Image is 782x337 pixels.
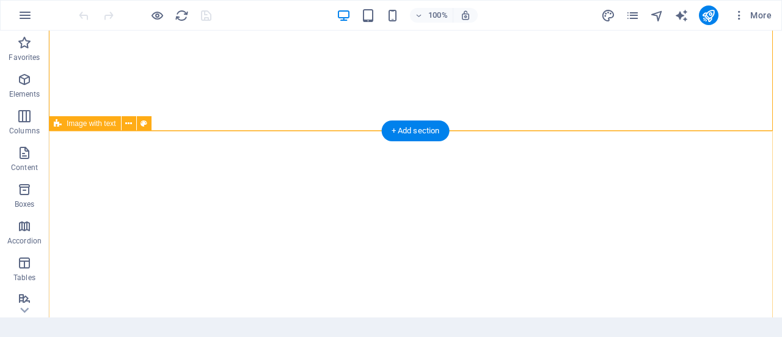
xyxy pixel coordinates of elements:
[674,9,689,23] i: AI Writer
[150,8,164,23] button: Click here to leave preview mode and continue editing
[175,9,189,23] i: Reload page
[460,10,471,21] i: On resize automatically adjust zoom level to fit chosen device.
[410,8,453,23] button: 100%
[674,8,689,23] button: text_generator
[11,163,38,172] p: Content
[7,236,42,246] p: Accordion
[728,6,777,25] button: More
[601,8,616,23] button: design
[382,120,450,141] div: + Add section
[428,8,448,23] h6: 100%
[733,9,772,21] span: More
[9,53,40,62] p: Favorites
[174,8,189,23] button: reload
[650,9,664,23] i: Navigator
[701,9,715,23] i: Publish
[699,6,718,25] button: publish
[67,120,116,127] span: Image with text
[9,126,40,136] p: Columns
[650,8,665,23] button: navigator
[15,199,35,209] p: Boxes
[626,9,640,23] i: Pages (Ctrl+Alt+S)
[626,8,640,23] button: pages
[9,89,40,99] p: Elements
[601,9,615,23] i: Design (Ctrl+Alt+Y)
[13,273,35,283] p: Tables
